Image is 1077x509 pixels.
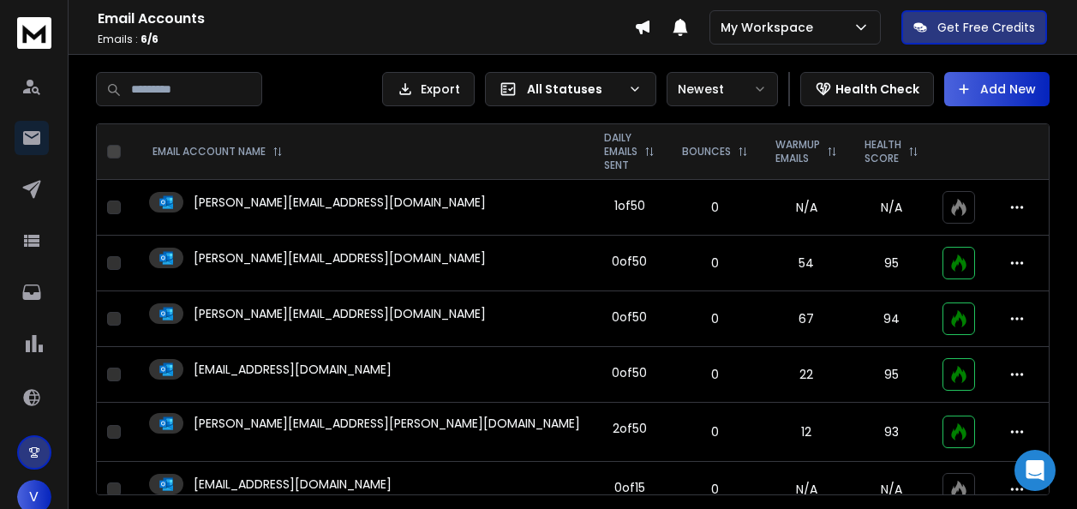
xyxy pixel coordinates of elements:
td: 95 [851,236,932,291]
h1: Email Accounts [98,9,634,29]
div: EMAIL ACCOUNT NAME [153,145,283,159]
p: My Workspace [721,19,820,36]
button: Export [382,72,475,106]
p: [PERSON_NAME][EMAIL_ADDRESS][DOMAIN_NAME] [194,305,486,322]
p: 0 [679,254,751,272]
p: Emails : [98,33,634,46]
td: 12 [762,403,851,462]
div: 0 of 15 [614,479,645,496]
button: Get Free Credits [901,10,1047,45]
span: 6 / 6 [141,32,159,46]
p: [EMAIL_ADDRESS][DOMAIN_NAME] [194,361,392,378]
td: 93 [851,403,932,462]
p: All Statuses [527,81,621,98]
p: [PERSON_NAME][EMAIL_ADDRESS][DOMAIN_NAME] [194,194,486,211]
p: [PERSON_NAME][EMAIL_ADDRESS][PERSON_NAME][DOMAIN_NAME] [194,415,580,432]
p: 0 [679,310,751,327]
div: 0 of 50 [612,253,647,270]
p: 0 [679,423,751,440]
div: 2 of 50 [613,420,647,437]
td: N/A [762,180,851,236]
p: N/A [861,481,922,498]
p: Get Free Credits [937,19,1035,36]
p: BOUNCES [682,145,731,159]
p: 0 [679,366,751,383]
p: 0 [679,481,751,498]
div: 0 of 50 [612,308,647,326]
td: 67 [762,291,851,347]
td: 54 [762,236,851,291]
p: N/A [861,199,922,216]
p: [EMAIL_ADDRESS][DOMAIN_NAME] [194,476,392,493]
div: Open Intercom Messenger [1014,450,1056,491]
p: Health Check [835,81,919,98]
p: WARMUP EMAILS [775,138,820,165]
p: 0 [679,199,751,216]
div: 1 of 50 [614,197,645,214]
button: Add New [944,72,1050,106]
td: 22 [762,347,851,403]
td: 94 [851,291,932,347]
div: 0 of 50 [612,364,647,381]
p: DAILY EMAILS SENT [604,131,637,172]
img: logo [17,17,51,49]
td: 95 [851,347,932,403]
button: Newest [667,72,778,106]
p: [PERSON_NAME][EMAIL_ADDRESS][DOMAIN_NAME] [194,249,486,266]
p: HEALTH SCORE [865,138,901,165]
button: Health Check [800,72,934,106]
